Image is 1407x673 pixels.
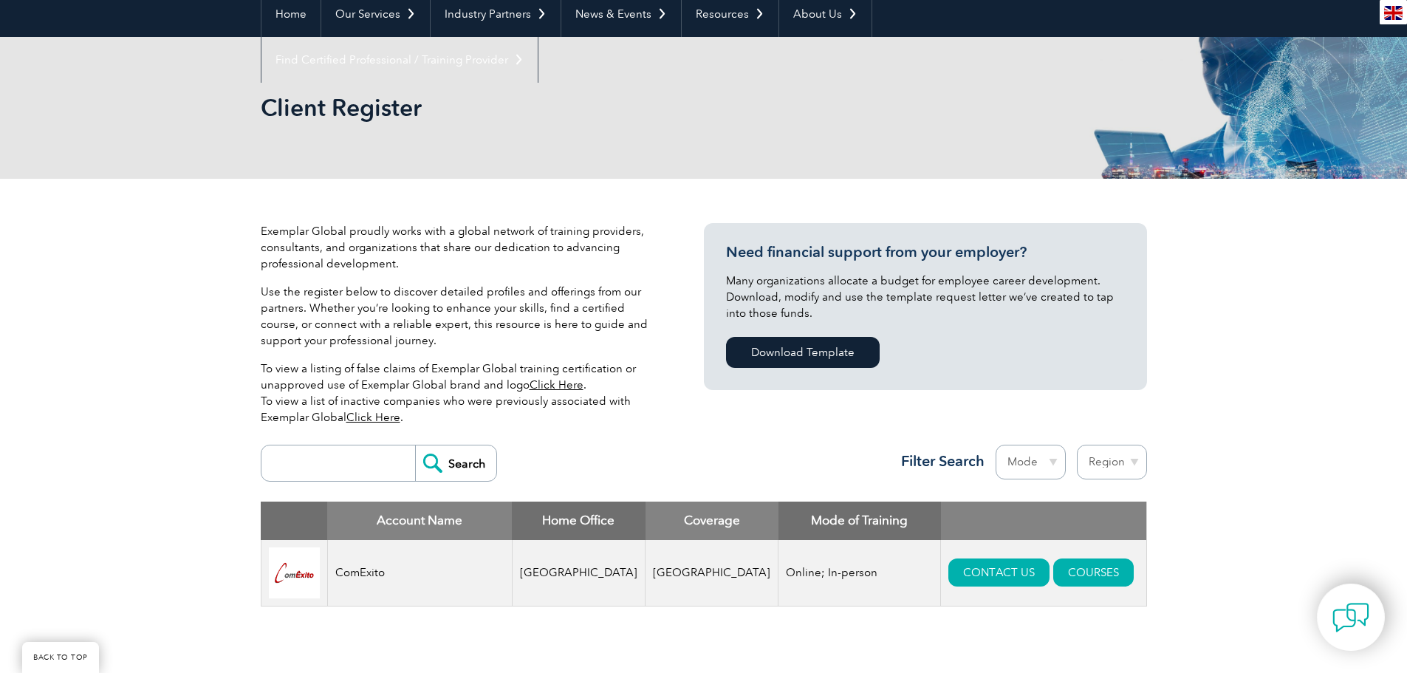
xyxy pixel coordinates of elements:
[726,337,880,368] a: Download Template
[778,502,941,540] th: Mode of Training: activate to sort column ascending
[261,284,660,349] p: Use the register below to discover detailed profiles and offerings from our partners. Whether you...
[1332,599,1369,636] img: contact-chat.png
[941,502,1146,540] th: : activate to sort column ascending
[1384,6,1403,20] img: en
[1053,558,1134,587] a: COURSES
[415,445,496,481] input: Search
[726,243,1125,262] h3: Need financial support from your employer?
[726,273,1125,321] p: Many organizations allocate a budget for employee career development. Download, modify and use th...
[327,540,512,607] td: ComExito
[269,547,320,598] img: db2924ac-d9bc-ea11-a814-000d3a79823d-logo.jpg
[327,502,512,540] th: Account Name: activate to sort column descending
[261,223,660,272] p: Exemplar Global proudly works with a global network of training providers, consultants, and organ...
[512,540,646,607] td: [GEOGRAPHIC_DATA]
[261,96,881,120] h2: Client Register
[261,361,660,426] p: To view a listing of false claims of Exemplar Global training certification or unapproved use of ...
[948,558,1050,587] a: CONTACT US
[346,411,400,424] a: Click Here
[530,378,583,392] a: Click Here
[646,540,778,607] td: [GEOGRAPHIC_DATA]
[512,502,646,540] th: Home Office: activate to sort column ascending
[646,502,778,540] th: Coverage: activate to sort column ascending
[892,452,985,471] h3: Filter Search
[778,540,941,607] td: Online; In-person
[261,37,538,83] a: Find Certified Professional / Training Provider
[22,642,99,673] a: BACK TO TOP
